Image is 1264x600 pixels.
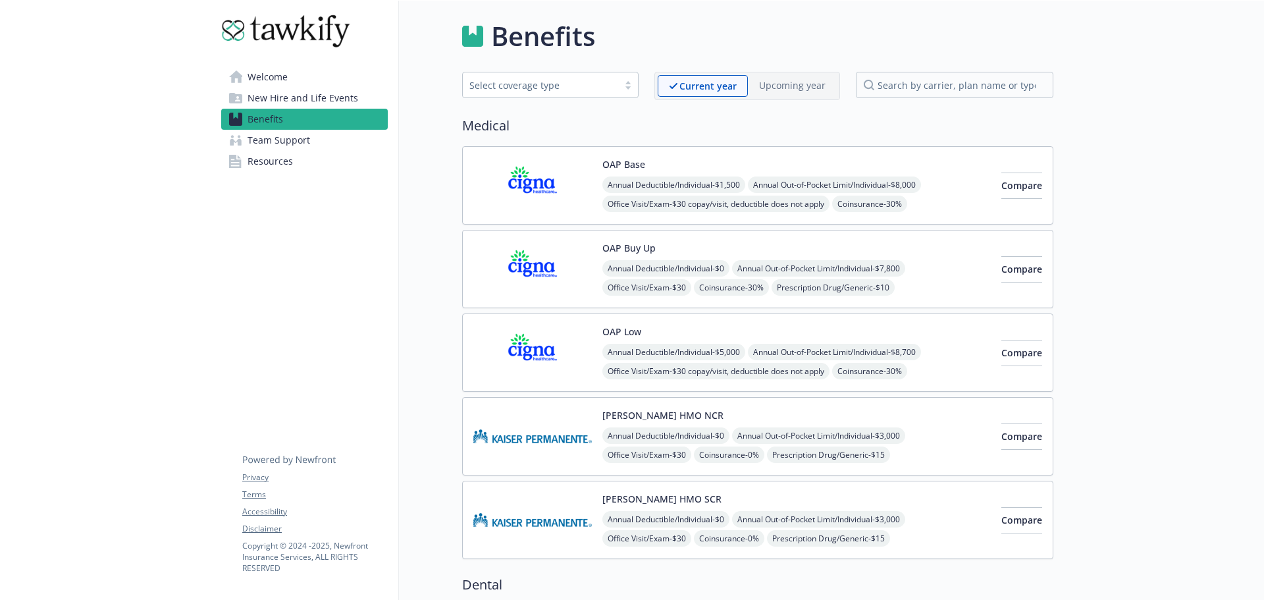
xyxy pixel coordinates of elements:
button: OAP Buy Up [602,241,656,255]
button: Compare [1001,173,1042,199]
span: Coinsurance - 30% [694,279,769,296]
span: Annual Out-of-Pocket Limit/Individual - $8,000 [748,177,921,193]
p: Current year [679,79,737,93]
h2: Dental [462,575,1053,595]
span: Coinsurance - 30% [832,363,907,379]
span: Prescription Drug/Generic - $10 [772,279,895,296]
span: Annual Out-of-Pocket Limit/Individual - $8,700 [748,344,921,360]
button: OAP Low [602,325,641,339]
span: Office Visit/Exam - $30 [602,279,691,296]
button: Compare [1001,256,1042,283]
span: Upcoming year [748,75,837,97]
span: Team Support [248,130,310,151]
span: Compare [1001,179,1042,192]
img: CIGNA carrier logo [473,157,592,213]
img: Kaiser Permanente Insurance Company carrier logo [473,492,592,548]
span: Annual Deductible/Individual - $1,500 [602,177,745,193]
a: Terms [242,489,387,501]
a: Disclaimer [242,523,387,535]
span: Annual Out-of-Pocket Limit/Individual - $3,000 [732,427,905,444]
button: [PERSON_NAME] HMO SCR [602,492,722,506]
div: Select coverage type [469,78,612,92]
a: Accessibility [242,506,387,518]
a: Privacy [242,472,387,483]
span: Office Visit/Exam - $30 copay/visit, deductible does not apply [602,196,829,212]
a: Resources [221,151,388,172]
span: Compare [1001,263,1042,275]
span: Coinsurance - 0% [694,447,764,463]
span: Compare [1001,346,1042,359]
span: Prescription Drug/Generic - $15 [767,447,890,463]
button: [PERSON_NAME] HMO NCR [602,408,724,422]
span: Compare [1001,514,1042,526]
span: Prescription Drug/Generic - $15 [767,530,890,547]
button: OAP Base [602,157,645,171]
span: Office Visit/Exam - $30 [602,530,691,547]
input: search by carrier, plan name or type [856,72,1053,98]
img: CIGNA carrier logo [473,241,592,297]
span: Coinsurance - 0% [694,530,764,547]
span: Office Visit/Exam - $30 [602,447,691,463]
img: Kaiser Permanente Insurance Company carrier logo [473,408,592,464]
a: Benefits [221,109,388,130]
h1: Benefits [491,16,595,56]
span: Annual Deductible/Individual - $5,000 [602,344,745,360]
span: Annual Deductible/Individual - $0 [602,260,729,277]
button: Compare [1001,423,1042,450]
a: New Hire and Life Events [221,88,388,109]
span: Welcome [248,67,288,88]
span: Resources [248,151,293,172]
span: Benefits [248,109,283,130]
span: Coinsurance - 30% [832,196,907,212]
p: Copyright © 2024 - 2025 , Newfront Insurance Services, ALL RIGHTS RESERVED [242,540,387,574]
img: CIGNA carrier logo [473,325,592,381]
span: Compare [1001,430,1042,443]
a: Team Support [221,130,388,151]
span: New Hire and Life Events [248,88,358,109]
h2: Medical [462,116,1053,136]
span: Annual Out-of-Pocket Limit/Individual - $7,800 [732,260,905,277]
span: Annual Deductible/Individual - $0 [602,427,729,444]
p: Upcoming year [759,78,826,92]
span: Office Visit/Exam - $30 copay/visit, deductible does not apply [602,363,829,379]
span: Annual Deductible/Individual - $0 [602,511,729,528]
button: Compare [1001,340,1042,366]
a: Welcome [221,67,388,88]
span: Annual Out-of-Pocket Limit/Individual - $3,000 [732,511,905,528]
button: Compare [1001,507,1042,533]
